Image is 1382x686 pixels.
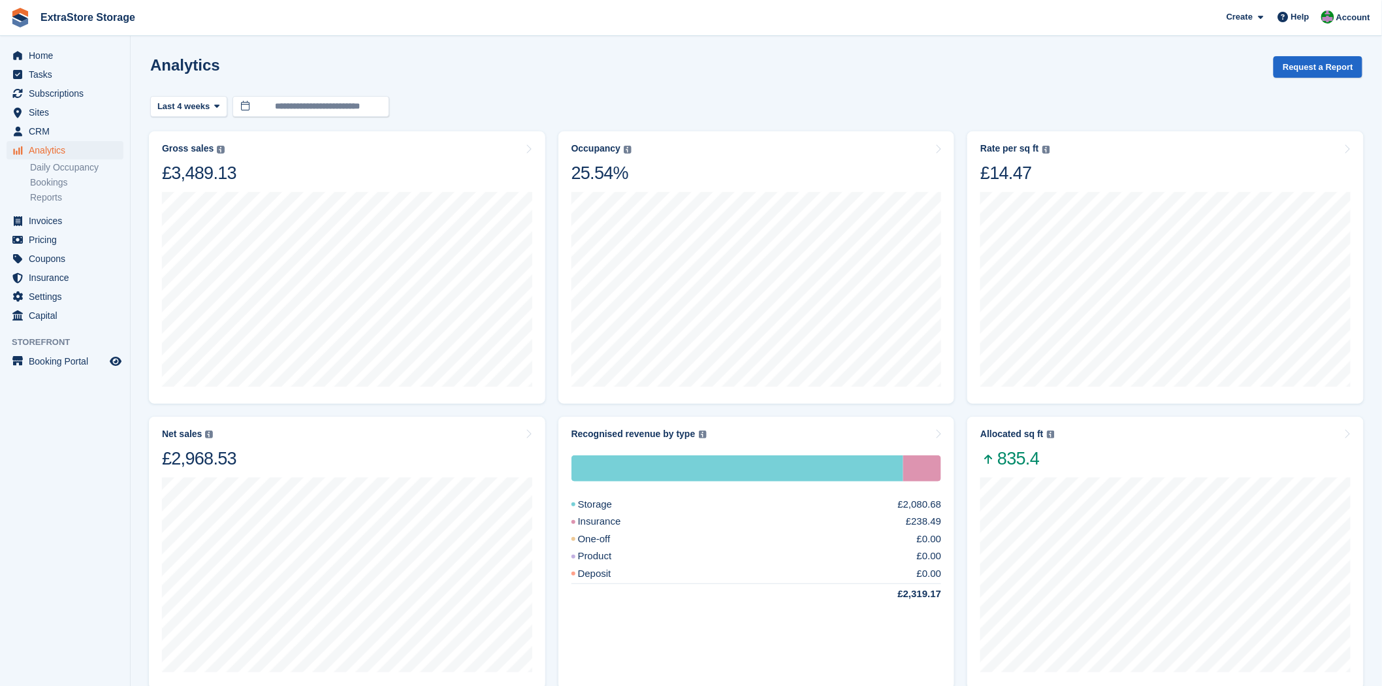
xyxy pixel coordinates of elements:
div: £3,489.13 [162,162,236,184]
span: Tasks [29,65,107,84]
div: £238.49 [906,514,941,529]
div: Product [571,549,643,564]
a: menu [7,306,123,325]
img: stora-icon-8386f47178a22dfd0bd8f6a31ec36ba5ce8667c1dd55bd0f319d3a0aa187defe.svg [10,8,30,27]
div: Gross sales [162,143,214,154]
img: Grant Daniel [1321,10,1334,24]
span: Last 4 weeks [157,100,210,113]
div: Recognised revenue by type [571,429,696,440]
span: Help [1291,10,1310,24]
span: Coupons [29,250,107,268]
a: menu [7,46,123,65]
a: menu [7,269,123,287]
div: Storage [571,497,644,512]
a: Reports [30,191,123,204]
button: Last 4 weeks [150,96,227,118]
span: Capital [29,306,107,325]
a: Preview store [108,353,123,369]
span: Sites [29,103,107,122]
a: menu [7,122,123,140]
div: Insurance [903,455,941,482]
div: £14.47 [980,162,1050,184]
span: Insurance [29,269,107,287]
div: 25.54% [571,162,632,184]
h2: Analytics [150,56,220,74]
div: Insurance [571,514,652,529]
div: Net sales [162,429,202,440]
span: Pricing [29,231,107,249]
div: £0.00 [917,532,942,547]
a: menu [7,352,123,370]
div: £0.00 [917,566,942,581]
div: £2,968.53 [162,448,236,470]
a: menu [7,65,123,84]
div: £2,319.17 [867,587,942,602]
div: Storage [571,455,903,482]
div: Occupancy [571,143,620,154]
div: £0.00 [917,549,942,564]
div: Allocated sq ft [980,429,1043,440]
span: Analytics [29,141,107,159]
span: Create [1227,10,1253,24]
img: icon-info-grey-7440780725fd019a000dd9b08b2336e03edf1995a4989e88bcd33f0948082b44.svg [1047,431,1055,438]
a: Bookings [30,176,123,189]
span: Settings [29,287,107,306]
img: icon-info-grey-7440780725fd019a000dd9b08b2336e03edf1995a4989e88bcd33f0948082b44.svg [1042,146,1050,154]
span: Account [1336,11,1370,24]
a: Daily Occupancy [30,161,123,174]
img: icon-info-grey-7440780725fd019a000dd9b08b2336e03edf1995a4989e88bcd33f0948082b44.svg [624,146,632,154]
div: £2,080.68 [898,497,942,512]
div: Rate per sq ft [980,143,1038,154]
img: icon-info-grey-7440780725fd019a000dd9b08b2336e03edf1995a4989e88bcd33f0948082b44.svg [217,146,225,154]
span: Home [29,46,107,65]
span: Storefront [12,336,130,349]
span: Subscriptions [29,84,107,103]
div: One-off [571,532,642,547]
a: menu [7,103,123,122]
a: menu [7,250,123,268]
a: menu [7,141,123,159]
span: 835.4 [980,448,1054,470]
span: Booking Portal [29,352,107,370]
a: menu [7,212,123,230]
a: ExtraStore Storage [35,7,140,28]
a: menu [7,287,123,306]
button: Request a Report [1274,56,1362,78]
img: icon-info-grey-7440780725fd019a000dd9b08b2336e03edf1995a4989e88bcd33f0948082b44.svg [699,431,707,438]
a: menu [7,231,123,249]
a: menu [7,84,123,103]
span: CRM [29,122,107,140]
span: Invoices [29,212,107,230]
img: icon-info-grey-7440780725fd019a000dd9b08b2336e03edf1995a4989e88bcd33f0948082b44.svg [205,431,213,438]
div: Deposit [571,566,643,581]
